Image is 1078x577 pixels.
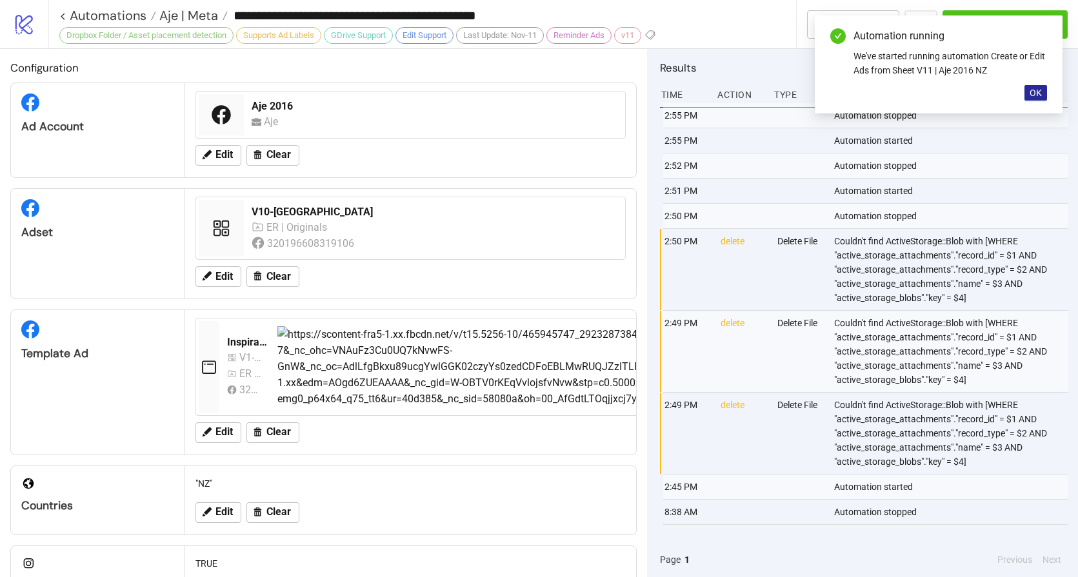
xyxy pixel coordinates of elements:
[236,27,321,44] div: Supports Ad Labels
[239,366,262,382] div: ER | Originals
[246,422,299,443] button: Clear
[156,9,228,22] a: Aje | Meta
[833,311,1071,392] div: Couldn't find ActiveStorage::Blob with [WHERE "active_storage_attachments"."record_id" = $1 AND "...
[660,59,1068,76] h2: Results
[833,128,1071,153] div: Automation started
[239,382,262,398] div: 320196608319106
[246,145,299,166] button: Clear
[21,119,174,134] div: Ad Account
[59,27,234,44] div: Dropbox Folder / Asset placement detection
[190,551,631,576] div: TRUE
[663,204,711,228] div: 2:50 PM
[719,311,767,392] div: delete
[246,502,299,523] button: Clear
[773,83,821,107] div: Type
[215,271,233,282] span: Edit
[266,149,291,161] span: Clear
[252,99,617,113] div: Aje 2016
[716,83,764,107] div: Action
[21,225,174,240] div: Adset
[239,349,262,366] div: V1-[GEOGRAPHIC_DATA]
[776,393,824,474] div: Delete File
[776,311,824,392] div: Delete File
[215,149,233,161] span: Edit
[264,113,284,130] div: Aje
[156,7,218,24] span: Aje | Meta
[324,27,393,44] div: GDrive Support
[1024,85,1047,101] button: OK
[833,204,1071,228] div: Automation stopped
[1030,88,1042,98] span: OK
[807,10,900,39] button: To Builder
[833,393,1071,474] div: Couldn't find ActiveStorage::Blob with [WHERE "active_storage_attachments"."record_id" = $1 AND "...
[266,426,291,438] span: Clear
[266,219,330,235] div: ER | Originals
[456,27,544,44] div: Last Update: Nov-11
[719,229,767,310] div: delete
[663,393,711,474] div: 2:49 PM
[195,502,241,523] button: Edit
[395,27,454,44] div: Edit Support
[853,28,1047,44] div: Automation running
[215,426,233,438] span: Edit
[227,335,267,349] div: Inspirational_BAU_NewDrop_Polished_NovDrop2_SplendourGown_Pink_Video_20241114_Automatic_AU
[663,311,711,392] div: 2:49 PM
[663,179,711,203] div: 2:51 PM
[215,506,233,518] span: Edit
[904,10,937,39] button: ...
[195,145,241,166] button: Edit
[546,27,612,44] div: Reminder Ads
[663,474,711,499] div: 2:45 PM
[21,498,174,513] div: Countries
[267,235,357,251] div: 320196608319106
[266,271,291,282] span: Clear
[663,153,711,178] div: 2:52 PM
[277,326,1008,407] img: https://scontent-fra5-1.xx.fbcdn.net/v/t15.5256-10/465945747_2923287384501050_5024639723655996933...
[853,49,1047,77] div: We've started running automation Create or Edit Ads from Sheet V11 | Aje 2016 NZ
[10,59,637,76] h2: Configuration
[663,128,711,153] div: 2:55 PM
[663,500,711,524] div: 8:38 AM
[614,27,641,44] div: v11
[246,266,299,287] button: Clear
[776,229,824,310] div: Delete File
[681,553,694,567] button: 1
[59,9,156,22] a: < Automations
[993,553,1036,567] button: Previous
[195,422,241,443] button: Edit
[833,229,1071,310] div: Couldn't find ActiveStorage::Blob with [WHERE "active_storage_attachments"."record_id" = $1 AND "...
[21,346,174,361] div: Template Ad
[1039,553,1065,567] button: Next
[195,266,241,287] button: Edit
[252,205,617,219] div: V10-[GEOGRAPHIC_DATA]
[833,500,1071,524] div: Automation stopped
[833,153,1071,178] div: Automation stopped
[190,471,631,496] div: "NZ"
[833,474,1071,499] div: Automation started
[660,553,681,567] span: Page
[660,83,708,107] div: Time
[830,28,846,44] span: check-circle
[663,229,711,310] div: 2:50 PM
[719,393,767,474] div: delete
[663,103,711,128] div: 2:55 PM
[833,179,1071,203] div: Automation started
[943,10,1068,39] button: Run Automation
[266,506,291,518] span: Clear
